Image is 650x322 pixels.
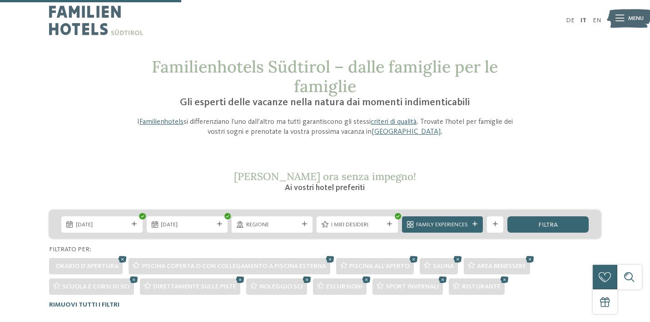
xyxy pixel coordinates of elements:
a: criteri di qualità [371,118,417,126]
span: Orario d'apertura [55,263,119,269]
a: EN [593,17,601,24]
span: Direttamente sulle piste [153,283,236,290]
span: [DATE] [76,221,128,229]
span: I miei desideri [331,221,383,229]
span: filtra [538,222,558,228]
span: Rimuovi tutti i filtri [49,302,119,308]
span: Ai vostri hotel preferiti [285,184,365,192]
span: Ristorante [462,283,501,290]
span: [PERSON_NAME] ora senza impegno! [234,170,416,183]
span: Scuola e corsi di sci [62,283,130,290]
span: Piscina all'aperto [349,263,410,269]
span: Menu [628,15,644,23]
a: [GEOGRAPHIC_DATA] [372,128,441,136]
span: Gli esperti delle vacanze nella natura dai momenti indimenticabili [180,98,470,107]
span: Area benessere [477,263,526,269]
span: [DATE] [161,221,213,229]
span: Regione [246,221,298,229]
span: Sport invernali [386,283,439,290]
span: Escursioni [326,283,362,290]
span: Familienhotels Südtirol – dalle famiglie per le famiglie [152,56,498,97]
a: IT [581,17,586,24]
span: Sauna [433,263,454,269]
span: Filtrato per: [49,246,91,253]
span: Family Experiences [416,221,468,229]
span: Noleggio sci [259,283,303,290]
span: Piscina coperta o con collegamento a piscina esterna [142,263,326,269]
a: Familienhotels [139,118,184,126]
a: DE [566,17,575,24]
p: I si differenziano l’uno dall’altro ma tutti garantiscono gli stessi . Trovate l’hotel per famigl... [131,117,520,137]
